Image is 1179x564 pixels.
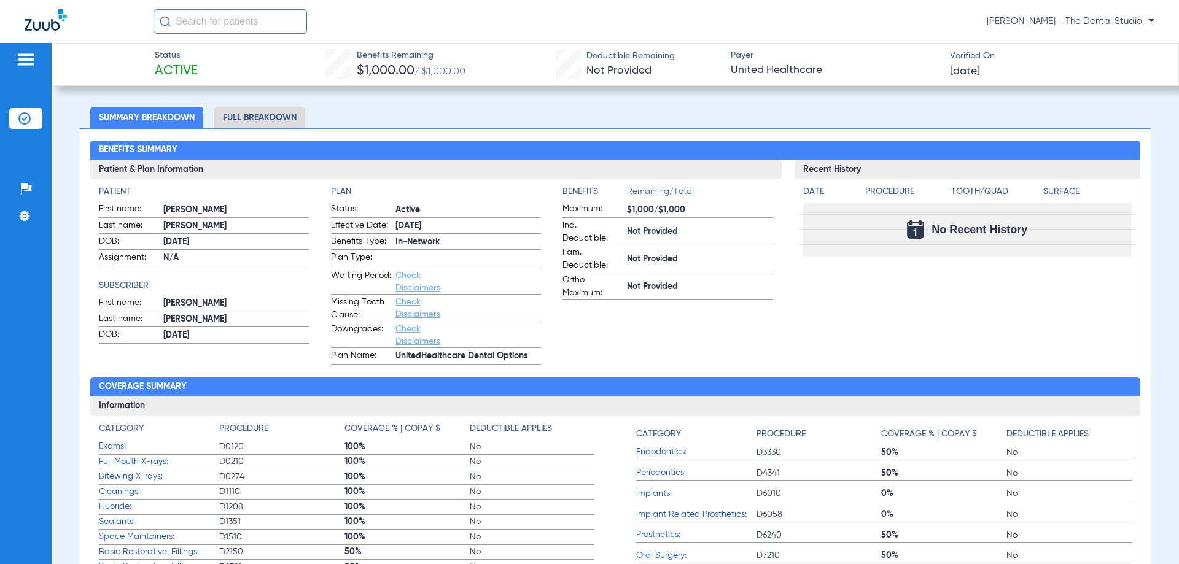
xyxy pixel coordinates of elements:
[470,441,595,453] span: No
[99,546,219,558] span: Basic Restorative, Fillings:
[99,185,309,198] h4: Patient
[470,546,595,558] span: No
[99,422,144,435] h4: Category
[881,529,1006,541] span: 50%
[636,422,757,445] app-breakdown-title: Category
[90,377,1140,397] h2: Coverage Summary
[562,185,627,198] h4: Benefits
[99,440,219,453] span: Exams:
[344,455,470,468] span: 100%
[586,50,675,63] span: Deductible Remaining
[731,49,940,62] span: Payer
[395,298,440,319] a: Check Disclaimers
[344,441,470,453] span: 100%
[99,422,219,439] app-breakdown-title: Category
[987,15,1154,28] span: [PERSON_NAME] - The Dental Studio
[219,422,268,435] h4: Procedure
[881,446,1006,458] span: 50%
[154,9,307,34] input: Search for patients
[950,64,980,79] span: [DATE]
[757,529,882,541] span: D6240
[163,236,309,249] span: [DATE]
[219,546,344,558] span: D2150
[219,516,344,528] span: D1351
[99,328,159,343] span: DOB:
[627,280,772,293] span: Not Provided
[99,500,219,513] span: Fluoride:
[99,235,159,250] span: DOB:
[470,422,552,435] h4: Deductible Applies
[331,296,391,322] span: Missing Tooth Clause:
[470,531,595,543] span: No
[865,185,947,203] app-breakdown-title: Procedure
[219,501,344,513] span: D1208
[219,422,344,439] app-breakdown-title: Procedure
[99,279,309,292] h4: Subscriber
[636,466,757,479] span: Periodontics:
[344,471,470,483] span: 100%
[757,549,882,562] span: D7210
[395,204,541,217] span: Active
[163,220,309,233] span: [PERSON_NAME]
[627,253,772,266] span: Not Provided
[219,471,344,483] span: D0274
[331,219,391,234] span: Effective Date:
[344,501,470,513] span: 100%
[470,471,595,483] span: No
[219,455,344,468] span: D0210
[757,487,882,500] span: D6010
[331,185,541,198] h4: Plan
[562,203,623,217] span: Maximum:
[757,467,882,479] span: D4341
[395,220,541,233] span: [DATE]
[636,549,757,562] span: Oral Surgery:
[395,350,541,363] span: UnitedHealthcare Dental Options
[331,203,391,217] span: Status:
[562,219,623,245] span: Ind. Deductible:
[636,528,757,541] span: Prosthetics:
[163,329,309,342] span: [DATE]
[163,204,309,217] span: [PERSON_NAME]
[757,508,882,520] span: D6058
[562,274,623,299] span: Ortho Maximum:
[904,71,1179,564] div: Chat Widget
[395,271,440,292] a: Check Disclaimers
[160,16,171,27] img: Search Icon
[90,396,1140,416] h3: Information
[627,185,772,203] span: Remaining/Total
[90,107,203,128] li: Summary Breakdown
[344,422,440,435] h4: Coverage % | Copay $
[219,485,344,498] span: D1110
[795,160,1140,179] h3: Recent History
[331,251,391,268] span: Plan Type:
[163,252,309,265] span: N/A
[881,508,1006,520] span: 0%
[331,269,391,294] span: Waiting Period:
[90,141,1140,160] h2: Benefits Summary
[562,185,627,203] app-breakdown-title: Benefits
[470,516,595,528] span: No
[99,219,159,234] span: Last name:
[357,49,465,62] span: Benefits Remaining
[163,297,309,310] span: [PERSON_NAME]
[636,428,681,441] h4: Category
[90,160,781,179] h3: Patient & Plan Information
[636,508,757,521] span: Implant Related Prosthetics:
[757,428,806,441] h4: Procedure
[99,485,219,498] span: Cleanings:
[636,487,757,500] span: Implants:
[99,203,159,217] span: First name:
[865,185,947,198] h4: Procedure
[155,49,198,62] span: Status
[344,546,470,558] span: 50%
[99,251,159,266] span: Assignment:
[344,516,470,528] span: 100%
[99,296,159,311] span: First name:
[731,63,940,78] span: United Healthcare
[950,50,1159,63] span: Verified On
[627,204,772,217] span: $1,000/$1,000
[155,63,198,80] span: Active
[470,455,595,468] span: No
